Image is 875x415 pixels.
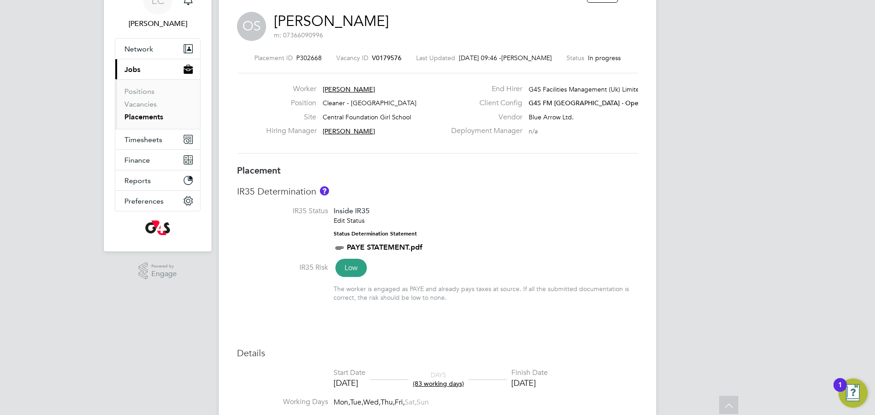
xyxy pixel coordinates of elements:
img: g4s-logo-retina.png [145,220,170,235]
label: Site [266,113,316,122]
span: Central Foundation Girl School [323,113,411,121]
a: Powered byEngage [139,262,177,280]
label: Worker [266,84,316,94]
a: Vacancies [124,100,157,108]
span: G4S Facilities Management (Uk) Limited [529,85,643,93]
label: Status [566,54,584,62]
span: In progress [588,54,621,62]
div: [DATE] [511,378,548,388]
span: n/a [529,127,538,135]
a: Positions [124,87,154,96]
button: Jobs [115,59,200,79]
span: (83 working days) [413,379,464,388]
button: Finance [115,150,200,170]
button: About IR35 [320,186,329,195]
span: Sat, [405,398,417,407]
div: Jobs [115,79,200,129]
div: The worker is engaged as PAYE and already pays taxes at source. If all the submitted documentatio... [334,285,638,301]
label: Deployment Manager [446,126,522,136]
span: Finance [124,156,150,164]
a: Edit Status [334,216,365,225]
strong: Status Determination Statement [334,231,417,237]
div: Finish Date [511,368,548,378]
span: [PERSON_NAME] [501,54,552,62]
span: Sun [417,398,429,407]
button: Timesheets [115,129,200,149]
b: Placement [237,165,281,176]
span: OS [237,12,266,41]
label: End Hirer [446,84,522,94]
a: PAYE STATEMENT.pdf [347,243,422,251]
label: Client Config [446,98,522,108]
button: Open Resource Center, 1 new notification [839,379,868,408]
label: Last Updated [416,54,455,62]
span: Jobs [124,65,140,74]
span: [DATE] 09:46 - [459,54,501,62]
span: V0179576 [372,54,401,62]
label: Position [266,98,316,108]
a: Placements [124,113,163,121]
span: Cleaner - [GEOGRAPHIC_DATA] [323,99,417,107]
a: Go to home page [115,220,201,235]
h3: IR35 Determination [237,185,638,197]
label: Vacancy ID [336,54,368,62]
span: Lilingxi Chen [115,18,201,29]
h3: Details [237,347,638,359]
div: 1 [838,385,842,397]
span: Mon, [334,398,350,407]
span: Low [335,259,367,277]
span: [PERSON_NAME] [323,127,375,135]
span: Fri, [395,398,405,407]
span: Inside IR35 [334,206,370,215]
span: Engage [151,270,177,278]
div: Start Date [334,368,365,378]
span: Timesheets [124,135,162,144]
span: Network [124,45,153,53]
span: Tue, [350,398,363,407]
label: Vendor [446,113,522,122]
span: Thu, [381,398,395,407]
button: Preferences [115,191,200,211]
label: IR35 Risk [237,263,328,272]
span: m: 07366090996 [274,31,323,39]
button: Network [115,39,200,59]
label: Placement ID [254,54,293,62]
button: Reports [115,170,200,190]
span: Wed, [363,398,381,407]
span: Blue Arrow Ltd. [529,113,574,121]
a: [PERSON_NAME] [274,12,389,30]
label: IR35 Status [237,206,328,216]
span: [PERSON_NAME] [323,85,375,93]
span: Powered by [151,262,177,270]
label: Working Days [237,397,328,407]
span: G4S FM [GEOGRAPHIC_DATA] - Operational [529,99,659,107]
div: DAYS [408,371,468,387]
span: Preferences [124,197,164,205]
div: [DATE] [334,378,365,388]
label: Hiring Manager [266,126,316,136]
span: P302668 [296,54,322,62]
span: Reports [124,176,151,185]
